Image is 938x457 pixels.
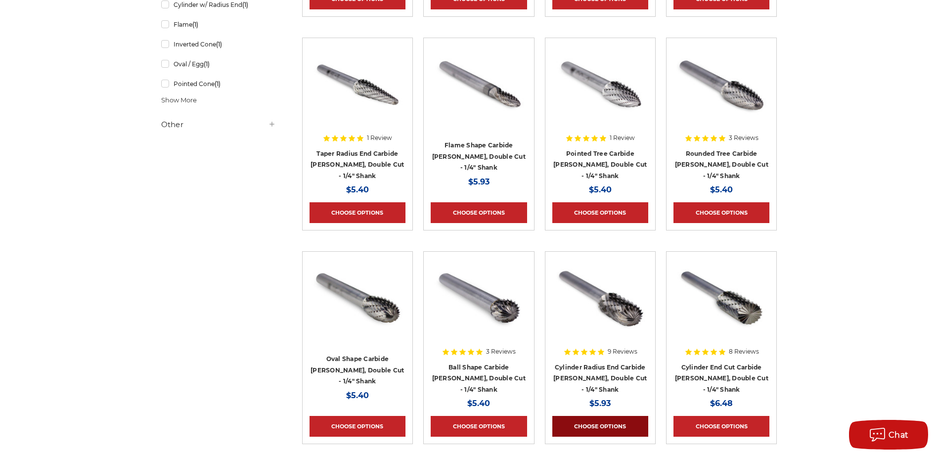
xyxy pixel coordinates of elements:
a: Cylinder End Cut Carbide [PERSON_NAME], Double Cut - 1/4" Shank [675,364,768,393]
a: Pointed Cone [161,75,276,92]
a: End Cut Cylinder shape carbide bur 1/4" shank [673,259,769,385]
a: Round End Cylinder shape carbide bur 1/4" shank [552,259,648,385]
a: Flame shape carbide bur 1/4" shank [431,45,527,172]
a: Taper with radius end carbide bur 1/4" shank [310,45,405,172]
a: Oval / Egg [161,55,276,73]
img: End Cut Cylinder shape carbide bur 1/4" shank [673,259,769,338]
span: Show More [161,95,197,105]
a: Choose Options [431,202,527,223]
img: Round End Cylinder shape carbide bur 1/4" shank [552,259,648,338]
span: (1) [215,80,221,88]
a: Rounded Tree Carbide [PERSON_NAME], Double Cut - 1/4" Shank [675,150,768,180]
button: Chat [849,420,928,450]
span: $5.40 [589,185,612,194]
span: $6.48 [710,399,733,408]
span: (1) [216,41,222,48]
a: Choose Options [552,416,648,437]
span: (1) [192,21,198,28]
span: $5.40 [346,391,369,400]
span: $5.93 [589,399,611,408]
a: SG-3 pointed tree shape carbide burr 1/4" shank [552,45,648,172]
a: Choose Options [673,416,769,437]
a: Pointed Tree Carbide [PERSON_NAME], Double Cut - 1/4" Shank [553,150,647,180]
span: (1) [242,1,248,8]
a: Choose Options [310,202,405,223]
h5: Other [161,119,276,131]
span: $5.93 [468,177,490,186]
img: Flame shape carbide bur 1/4" shank [431,45,527,124]
a: Taper Radius End Carbide [PERSON_NAME], Double Cut - 1/4" Shank [311,150,404,180]
a: Ball Shape Carbide [PERSON_NAME], Double Cut - 1/4" Shank [432,364,526,393]
img: Egg shape carbide bur 1/4" shank [310,259,405,338]
a: Choose Options [673,202,769,223]
a: Choose Options [310,416,405,437]
img: rounded tree shape carbide bur 1/4" shank [673,45,769,124]
a: Cylinder Radius End Carbide [PERSON_NAME], Double Cut - 1/4" Shank [553,364,647,393]
a: Inverted Cone [161,36,276,53]
a: ball shape carbide bur 1/4" shank [431,259,527,385]
a: Flame [161,16,276,33]
span: Chat [889,430,909,440]
a: Choose Options [552,202,648,223]
img: ball shape carbide bur 1/4" shank [431,259,527,338]
img: Taper with radius end carbide bur 1/4" shank [310,45,405,124]
span: $5.40 [710,185,733,194]
span: $5.40 [467,399,490,408]
a: rounded tree shape carbide bur 1/4" shank [673,45,769,172]
a: Egg shape carbide bur 1/4" shank [310,259,405,385]
span: (1) [204,60,210,68]
img: SG-3 pointed tree shape carbide burr 1/4" shank [552,45,648,124]
span: $5.40 [346,185,369,194]
a: Choose Options [431,416,527,437]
